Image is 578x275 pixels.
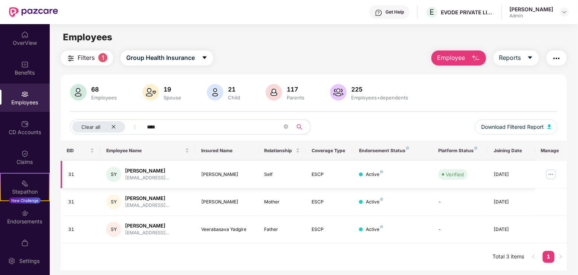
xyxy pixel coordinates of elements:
[207,84,223,101] img: svg+xml;base64,PHN2ZyB4bWxucz0iaHR0cDovL3d3dy53My5vcmcvMjAwMC9zdmciIHhtbG5zOnhsaW5rPSJodHRwOi8vd3...
[66,54,75,63] img: svg+xml;base64,PHN2ZyB4bWxucz0iaHR0cDovL3d3dy53My5vcmcvMjAwMC9zdmciIHdpZHRoPSIyNCIgaGVpZ2h0PSIyNC...
[366,171,383,178] div: Active
[312,171,347,178] div: ESCP
[125,222,169,229] div: [PERSON_NAME]
[406,147,409,150] img: svg+xml;base64,PHN2ZyB4bWxucz0iaHR0cDovL3d3dy53My5vcmcvMjAwMC9zdmciIHdpZHRoPSI4IiBoZWlnaHQ9IjgiIH...
[106,167,121,182] div: SY
[17,257,42,265] div: Settings
[201,171,252,178] div: [PERSON_NAME]
[68,171,94,178] div: 31
[226,95,242,101] div: Child
[100,141,195,161] th: Employee Name
[61,50,113,66] button: Filters1
[375,9,382,17] img: svg+xml;base64,PHN2ZyBpZD0iSGVscC0zMngzMiIgeG1sbnM9Imh0dHA6Ly93d3cudzMub3JnLzIwMDAvc3ZnIiB3aWR0aD...
[380,170,383,173] img: svg+xml;base64,PHN2ZyB4bWxucz0iaHR0cDovL3d3dy53My5vcmcvMjAwMC9zdmciIHdpZHRoPSI4IiBoZWlnaHQ9IjgiIH...
[431,50,486,66] button: Employee
[68,226,94,233] div: 31
[21,31,29,38] img: svg+xml;base64,PHN2ZyBpZD0iSG9tZSIgeG1sbnM9Imh0dHA6Ly93d3cudzMub3JnLzIwMDAvc3ZnIiB3aWR0aD0iMjAiIG...
[98,53,107,62] span: 1
[21,150,29,157] img: svg+xml;base64,PHN2ZyBpZD0iQ2xhaW0iIHhtbG5zPSJodHRwOi8vd3d3LnczLm9yZy8yMDAwL3N2ZyIgd2lkdGg9IjIwIi...
[121,50,213,66] button: Group Health Insurancecaret-down
[9,7,58,17] img: New Pazcare Logo
[162,95,183,101] div: Spouse
[359,148,426,154] div: Endorsement Status
[265,226,300,233] div: Father
[126,53,195,63] span: Group Health Insurance
[125,195,169,202] div: [PERSON_NAME]
[528,251,540,263] li: Previous Page
[106,194,121,209] div: SY
[494,50,539,66] button: Reportscaret-down
[385,9,404,15] div: Get Help
[481,123,544,131] span: Download Filtered Report
[494,199,529,206] div: [DATE]
[543,251,555,263] li: 1
[432,216,488,243] td: -
[21,120,29,128] img: svg+xml;base64,PHN2ZyBpZD0iQ0RfQWNjb3VudHMiIGRhdGEtbmFtZT0iQ0QgQWNjb3VudHMiIHhtbG5zPSJodHRwOi8vd3...
[543,251,555,262] a: 1
[306,141,353,161] th: Coverage Type
[547,124,551,129] img: svg+xml;base64,PHN2ZyB4bWxucz0iaHR0cDovL3d3dy53My5vcmcvMjAwMC9zdmciIHhtbG5zOnhsaW5rPSJodHRwOi8vd3...
[509,13,553,19] div: Admin
[111,124,116,129] span: close
[493,251,524,263] li: Total 3 items
[494,226,529,233] div: [DATE]
[284,124,288,129] span: close-circle
[125,174,169,182] div: [EMAIL_ADDRESS]...
[258,141,306,161] th: Relationship
[21,61,29,68] img: svg+xml;base64,PHN2ZyBpZD0iQmVuZWZpdHMiIHhtbG5zPSJodHRwOi8vd3d3LnczLm9yZy8yMDAwL3N2ZyIgd2lkdGg9Ij...
[535,141,567,161] th: Manage
[366,226,383,233] div: Active
[555,251,567,263] button: right
[561,9,567,15] img: svg+xml;base64,PHN2ZyBpZD0iRHJvcGRvd24tMzJ4MzIiIHhtbG5zPSJodHRwOi8vd3d3LnczLm9yZy8yMDAwL3N2ZyIgd2...
[90,86,118,93] div: 68
[68,199,94,206] div: 31
[488,141,535,161] th: Joining Date
[142,84,159,101] img: svg+xml;base64,PHN2ZyB4bWxucz0iaHR0cDovL3d3dy53My5vcmcvMjAwMC9zdmciIHhtbG5zOnhsaW5rPSJodHRwOi8vd3...
[265,171,300,178] div: Self
[430,8,434,17] span: E
[106,148,183,154] span: Employee Name
[380,198,383,201] img: svg+xml;base64,PHN2ZyB4bWxucz0iaHR0cDovL3d3dy53My5vcmcvMjAwMC9zdmciIHdpZHRoPSI4IiBoZWlnaHQ9IjgiIH...
[292,124,307,130] span: search
[528,251,540,263] button: left
[285,95,306,101] div: Parents
[125,202,169,209] div: [EMAIL_ADDRESS]...
[474,147,477,150] img: svg+xml;base64,PHN2ZyB4bWxucz0iaHR0cDovL3d3dy53My5vcmcvMjAwMC9zdmciIHdpZHRoPSI4IiBoZWlnaHQ9IjgiIH...
[63,32,112,43] span: Employees
[162,86,183,93] div: 19
[226,86,242,93] div: 21
[202,55,208,61] span: caret-down
[265,148,294,154] span: Relationship
[265,199,300,206] div: Mother
[552,54,561,63] img: svg+xml;base64,PHN2ZyB4bWxucz0iaHR0cDovL3d3dy53My5vcmcvMjAwMC9zdmciIHdpZHRoPSIyNCIgaGVpZ2h0PSIyNC...
[21,209,29,217] img: svg+xml;base64,PHN2ZyBpZD0iRW5kb3JzZW1lbnRzIiB4bWxucz0iaHR0cDovL3d3dy53My5vcmcvMjAwMC9zdmciIHdpZH...
[380,225,383,228] img: svg+xml;base64,PHN2ZyB4bWxucz0iaHR0cDovL3d3dy53My5vcmcvMjAwMC9zdmciIHdpZHRoPSI4IiBoZWlnaHQ9IjgiIH...
[509,6,553,13] div: [PERSON_NAME]
[201,226,252,233] div: Veerabasava Yadgire
[21,180,29,187] img: svg+xml;base64,PHN2ZyB4bWxucz0iaHR0cDovL3d3dy53My5vcmcvMjAwMC9zdmciIHdpZHRoPSIyMSIgaGVpZ2h0PSIyMC...
[531,254,536,259] span: left
[1,188,49,196] div: Stepathon
[438,148,482,154] div: Platform Status
[471,54,480,63] img: svg+xml;base64,PHN2ZyB4bWxucz0iaHR0cDovL3d3dy53My5vcmcvMjAwMC9zdmciIHhtbG5zOnhsaW5rPSJodHRwOi8vd3...
[125,229,169,237] div: [EMAIL_ADDRESS]...
[21,239,29,247] img: svg+xml;base64,PHN2ZyBpZD0iTXlfT3JkZXJzIiBkYXRhLW5hbWU9Ik15IE9yZGVycyIgeG1sbnM9Imh0dHA6Ly93d3cudz...
[499,53,521,63] span: Reports
[366,199,383,206] div: Active
[432,188,488,216] td: -
[437,53,465,63] span: Employee
[8,257,15,265] img: svg+xml;base64,PHN2ZyBpZD0iU2V0dGluZy0yMHgyMCIgeG1sbnM9Imh0dHA6Ly93d3cudzMub3JnLzIwMDAvc3ZnIiB3aW...
[266,84,282,101] img: svg+xml;base64,PHN2ZyB4bWxucz0iaHR0cDovL3d3dy53My5vcmcvMjAwMC9zdmciIHhtbG5zOnhsaW5rPSJodHRwOi8vd3...
[125,167,169,174] div: [PERSON_NAME]
[527,55,533,61] span: caret-down
[475,119,557,134] button: Download Filtered Report
[312,199,347,206] div: ESCP
[350,86,410,93] div: 225
[70,119,145,134] button: Clear allclose
[446,171,464,178] div: Verified
[106,222,121,237] div: SY
[78,53,95,63] span: Filters
[81,124,100,130] span: Clear all
[350,95,410,101] div: Employees+dependents
[292,119,311,134] button: search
